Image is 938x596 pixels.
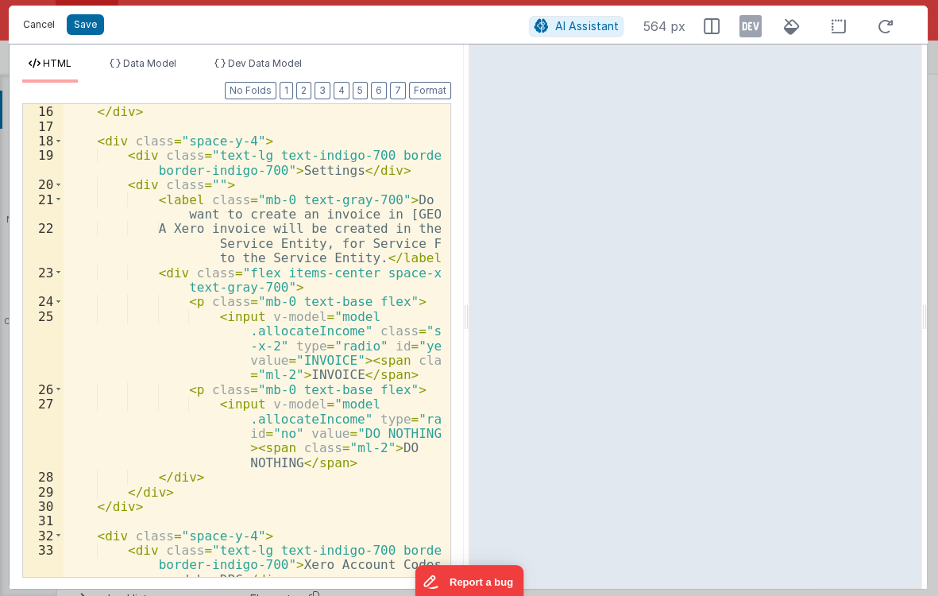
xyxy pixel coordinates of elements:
button: Cancel [15,14,63,36]
span: AI Assistant [555,19,618,33]
span: HTML [43,57,71,69]
button: 3 [315,82,330,99]
div: 22 [23,221,64,265]
div: 26 [23,382,64,397]
button: No Folds [225,82,276,99]
span: 564 px [643,17,685,36]
div: 18 [23,134,64,148]
div: 33 [23,543,64,586]
div: 30 [23,499,64,513]
span: Dev Data Model [228,57,302,69]
button: Format [409,82,451,99]
div: 16 [23,104,64,118]
button: Save [67,14,104,35]
div: 17 [23,119,64,134]
div: 29 [23,485,64,499]
div: 24 [23,294,64,308]
div: 20 [23,177,64,192]
div: 21 [23,192,64,222]
button: 7 [390,82,406,99]
div: 27 [23,397,64,470]
button: 4 [334,82,349,99]
button: 5 [353,82,368,99]
div: 23 [23,265,64,295]
div: 19 [23,148,64,177]
span: Data Model [123,57,176,69]
button: AI Assistant [529,16,623,37]
button: 2 [296,82,311,99]
div: 25 [23,309,64,382]
div: 28 [23,470,64,484]
button: 1 [280,82,293,99]
div: 31 [23,513,64,528]
button: 6 [371,82,387,99]
div: 32 [23,528,64,543]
